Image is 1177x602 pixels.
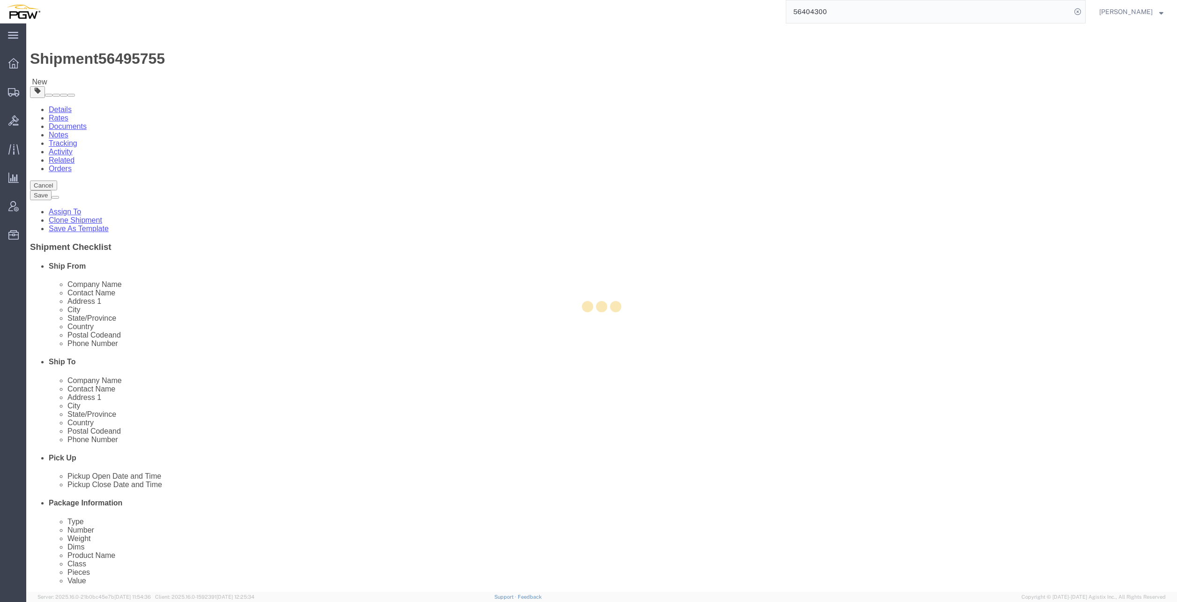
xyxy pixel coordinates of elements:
[1021,593,1166,601] span: Copyright © [DATE]-[DATE] Agistix Inc., All Rights Reserved
[1099,6,1164,17] button: [PERSON_NAME]
[114,594,151,600] span: [DATE] 11:54:36
[7,5,40,19] img: logo
[37,594,151,600] span: Server: 2025.16.0-21b0bc45e7b
[786,0,1071,23] input: Search for shipment number, reference number
[1099,7,1153,17] span: Jesse Dawson
[216,594,254,600] span: [DATE] 12:25:34
[518,594,542,600] a: Feedback
[494,594,518,600] a: Support
[155,594,254,600] span: Client: 2025.16.0-1592391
